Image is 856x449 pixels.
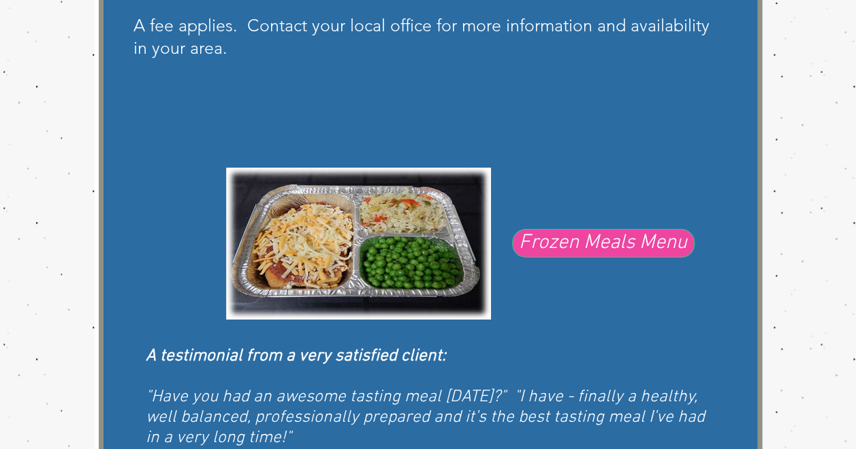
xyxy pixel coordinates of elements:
a: Frozen Meals Menu [512,229,695,258]
span: A testimonial from a very satisfied client: [146,346,446,367]
span: A fee applies. Contact your local office for more information and availability in your area. [133,15,710,58]
span: "Have you had an awesome tasting meal [DATE]?" "I have - finally a healthy, well balanced, profes... [146,387,705,448]
span: Frozen Meals Menu [519,229,687,258]
img: Chicken Parm FRZ Dinner.jpg [226,168,491,320]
